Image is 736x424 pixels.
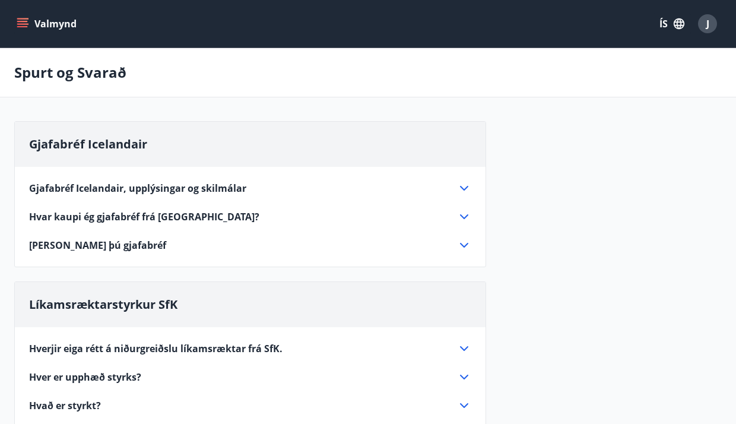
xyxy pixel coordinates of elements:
span: Líkamsræktarstyrkur SfK [29,296,177,312]
div: Hverjir eiga rétt á niðurgreiðslu líkamsræktar frá SfK. [29,341,471,356]
div: Hver er upphæð styrks? [29,370,471,384]
div: Hvað er styrkt? [29,398,471,413]
span: Hvað er styrkt? [29,399,101,412]
span: Gjafabréf Icelandair [29,136,147,152]
span: J [706,17,709,30]
div: Gjafabréf Icelandair, upplýsingar og skilmálar [29,181,471,195]
span: Hver er upphæð styrks? [29,371,141,384]
span: [PERSON_NAME] þú gjafabréf [29,239,166,252]
div: [PERSON_NAME] þú gjafabréf [29,238,471,252]
span: Hvar kaupi ég gjafabréf frá [GEOGRAPHIC_DATA]? [29,210,259,223]
div: Hvar kaupi ég gjafabréf frá [GEOGRAPHIC_DATA]? [29,210,471,224]
button: menu [14,13,81,34]
button: J [693,10,722,38]
button: ÍS [653,13,691,34]
span: Hverjir eiga rétt á niðurgreiðslu líkamsræktar frá SfK. [29,342,283,355]
span: Gjafabréf Icelandair, upplýsingar og skilmálar [29,182,246,195]
p: Spurt og Svarað [14,62,126,83]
